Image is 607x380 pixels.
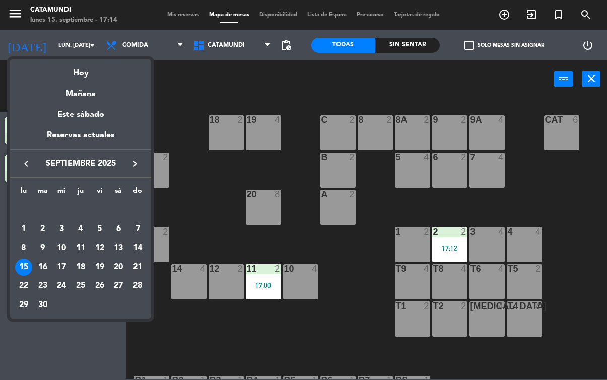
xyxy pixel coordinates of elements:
div: 4 [72,220,89,238]
td: 20 de septiembre de 2025 [109,258,128,277]
td: 21 de septiembre de 2025 [128,258,147,277]
td: 27 de septiembre de 2025 [109,277,128,296]
td: 5 de septiembre de 2025 [90,220,109,239]
td: 18 de septiembre de 2025 [71,258,90,277]
div: 10 [53,240,70,257]
div: 12 [91,240,108,257]
td: 12 de septiembre de 2025 [90,239,109,258]
div: 23 [34,278,51,295]
div: 8 [15,240,32,257]
td: SEP. [14,201,147,220]
div: 15 [15,259,32,276]
td: 26 de septiembre de 2025 [90,277,109,296]
div: 26 [91,278,108,295]
td: 2 de septiembre de 2025 [33,220,52,239]
div: 17 [53,259,70,276]
td: 9 de septiembre de 2025 [33,239,52,258]
div: 21 [129,259,146,276]
div: 29 [15,296,32,314]
td: 22 de septiembre de 2025 [14,277,33,296]
th: viernes [90,185,109,201]
td: 11 de septiembre de 2025 [71,239,90,258]
td: 13 de septiembre de 2025 [109,239,128,258]
td: 10 de septiembre de 2025 [52,239,71,258]
div: 18 [72,259,89,276]
button: keyboard_arrow_left [17,157,35,170]
div: 28 [129,278,146,295]
div: 30 [34,296,51,314]
div: 5 [91,220,108,238]
td: 23 de septiembre de 2025 [33,277,52,296]
th: lunes [14,185,33,201]
button: keyboard_arrow_right [126,157,144,170]
td: 15 de septiembre de 2025 [14,258,33,277]
td: 19 de septiembre de 2025 [90,258,109,277]
div: 7 [129,220,146,238]
div: 6 [110,220,127,238]
td: 14 de septiembre de 2025 [128,239,147,258]
td: 30 de septiembre de 2025 [33,295,52,315]
td: 29 de septiembre de 2025 [14,295,33,315]
div: 3 [53,220,70,238]
td: 17 de septiembre de 2025 [52,258,71,277]
th: miércoles [52,185,71,201]
span: septiembre 2025 [35,157,126,170]
th: jueves [71,185,90,201]
div: Este sábado [10,101,151,129]
div: 2 [34,220,51,238]
div: 19 [91,259,108,276]
td: 8 de septiembre de 2025 [14,239,33,258]
td: 7 de septiembre de 2025 [128,220,147,239]
td: 24 de septiembre de 2025 [52,277,71,296]
i: keyboard_arrow_right [129,158,141,170]
div: Hoy [10,59,151,80]
div: 20 [110,259,127,276]
i: keyboard_arrow_left [20,158,32,170]
div: 14 [129,240,146,257]
td: 4 de septiembre de 2025 [71,220,90,239]
td: 1 de septiembre de 2025 [14,220,33,239]
th: martes [33,185,52,201]
div: 22 [15,278,32,295]
div: 9 [34,240,51,257]
div: 16 [34,259,51,276]
td: 3 de septiembre de 2025 [52,220,71,239]
div: 27 [110,278,127,295]
td: 16 de septiembre de 2025 [33,258,52,277]
div: 1 [15,220,32,238]
div: Mañana [10,80,151,101]
div: 13 [110,240,127,257]
div: 11 [72,240,89,257]
td: 25 de septiembre de 2025 [71,277,90,296]
div: 24 [53,278,70,295]
th: sábado [109,185,128,201]
td: 28 de septiembre de 2025 [128,277,147,296]
div: 25 [72,278,89,295]
th: domingo [128,185,147,201]
div: Reservas actuales [10,129,151,149]
td: 6 de septiembre de 2025 [109,220,128,239]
